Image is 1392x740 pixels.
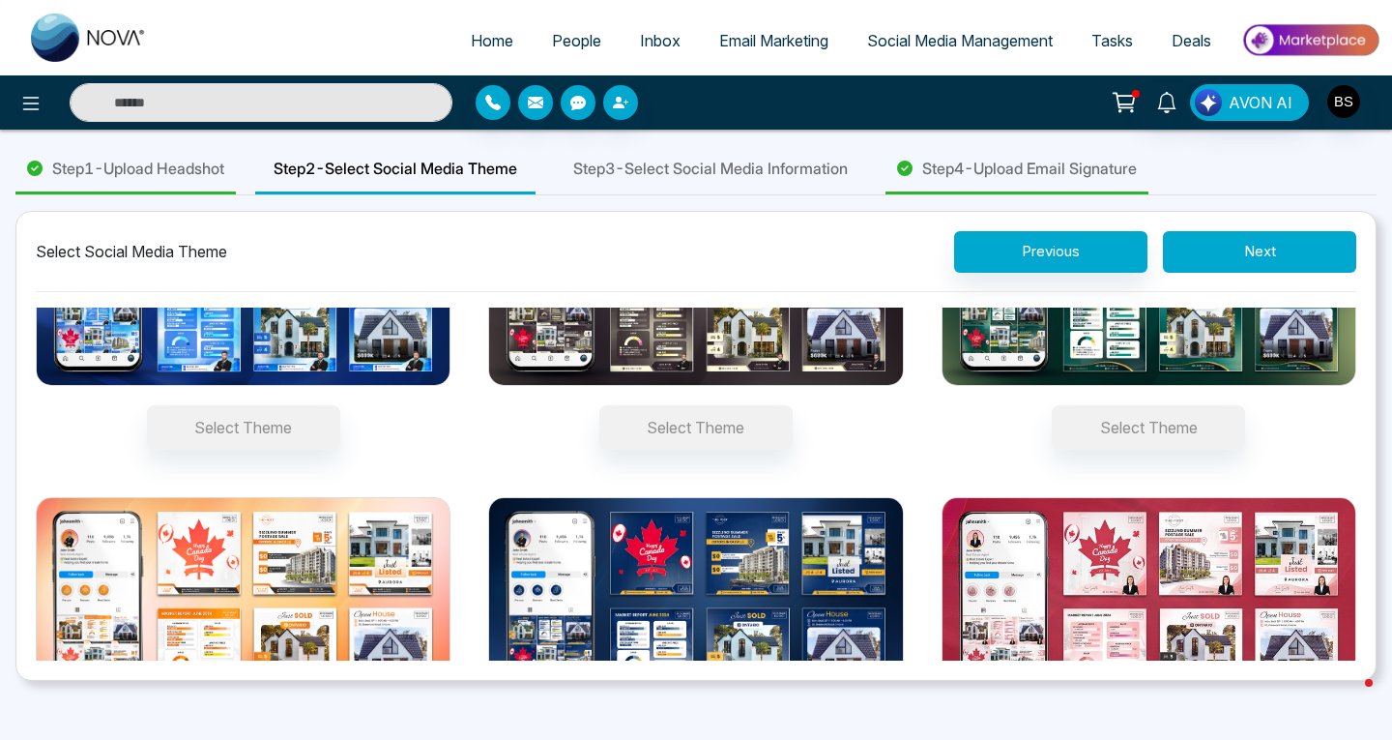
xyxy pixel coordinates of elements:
img: User Avatar [1327,85,1360,118]
img: Lead Flow [1195,89,1222,116]
button: Green Pallet [1052,405,1245,450]
span: Social Media Management [867,31,1053,50]
span: Step 2 - Select Social Media Theme [274,157,517,180]
span: Step 1 - Upload Headshot [52,157,224,180]
span: Home [471,31,513,50]
span: Email Marketing [719,31,828,50]
span: AVON AI [1229,91,1292,114]
a: Inbox [621,22,700,59]
iframe: Intercom live chat [1326,674,1373,721]
button: Brown pallet [599,405,793,450]
a: People [533,22,621,59]
span: Step 4 - Upload Email Signature [922,157,1137,180]
button: AVON AI [1190,84,1309,121]
a: Home [451,22,533,59]
img: Nova CRM Logo [31,14,147,62]
div: Select Social Media Theme [36,240,227,263]
img: Market-place.gif [1240,18,1380,62]
span: Step 3 - Select Social Media Information [573,157,848,180]
a: Email Marketing [700,22,848,59]
span: Deals [1172,31,1211,50]
img: Orange Pallet [36,497,450,705]
span: Tasks [1091,31,1133,50]
img: Pink Pallet [942,497,1356,706]
span: Inbox [640,31,681,50]
button: Next [1163,231,1356,273]
img: Blue Pallet [488,497,903,705]
button: Previous [954,231,1147,273]
a: Tasks [1072,22,1152,59]
a: Deals [1152,22,1231,59]
button: Sky Blue Pallets [147,405,340,450]
span: People [552,31,601,50]
a: Social Media Management [848,22,1072,59]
